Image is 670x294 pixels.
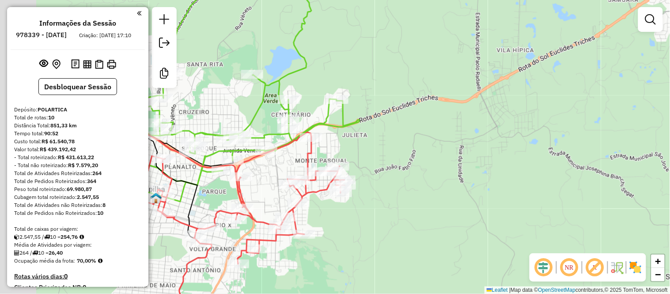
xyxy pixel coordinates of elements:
[533,257,554,278] span: Ocultar deslocamento
[155,65,173,84] a: Criar modelo
[14,130,141,137] div: Tempo total:
[42,138,75,145] strong: R$ 61.540,78
[651,255,665,268] a: Zoom in
[150,192,162,204] img: FARROUPILHA
[14,106,141,114] div: Depósito:
[69,57,81,71] button: Logs desbloquear sessão
[77,257,96,264] strong: 70,00%
[102,202,106,208] strong: 8
[14,241,141,249] div: Média de Atividades por viagem:
[64,272,68,280] strong: 0
[14,201,141,209] div: Total de Atividades não Roteirizadas:
[93,58,105,71] button: Visualizar Romaneio
[81,58,93,70] button: Visualizar relatório de Roteirização
[14,185,141,193] div: Peso total roteirizado:
[38,57,50,71] button: Exibir sessão original
[155,34,173,54] a: Exportar sessão
[50,122,77,129] strong: 851,33 km
[14,284,141,291] h4: Clientes Priorizados NR:
[61,233,78,240] strong: 254,76
[105,58,118,71] button: Imprimir Rotas
[44,130,58,137] strong: 90:52
[14,249,141,257] div: 264 / 10 =
[16,31,67,39] h6: 978339 - [DATE]
[77,194,99,200] strong: 2.547,55
[651,268,665,281] a: Zoom out
[538,287,576,293] a: OpenStreetMap
[655,256,661,267] span: +
[509,287,511,293] span: |
[14,273,141,280] h4: Rotas vários dias:
[76,31,135,39] div: Criação: [DATE] 17:10
[14,169,141,177] div: Total de Atividades Roteirizadas:
[14,177,141,185] div: Total de Pedidos Roteirizados:
[92,170,102,176] strong: 264
[14,234,19,240] i: Cubagem total roteirizado
[58,154,94,160] strong: R$ 431.613,22
[98,258,102,263] em: Média calculada utilizando a maior ocupação (%Peso ou %Cubagem) de cada rota da sessão. Rotas cro...
[14,233,141,241] div: 2.547,55 / 10 =
[155,11,173,31] a: Nova sessão e pesquisa
[38,78,117,95] button: Desbloquear Sessão
[628,260,643,275] img: Exibir/Ocultar setores
[655,269,661,280] span: −
[67,186,92,192] strong: 69.980,87
[14,153,141,161] div: - Total roteirizado:
[68,162,98,168] strong: R$ 7.579,20
[642,11,659,28] a: Exibir filtros
[14,209,141,217] div: Total de Pedidos não Roteirizados:
[39,19,116,27] h4: Informações da Sessão
[14,161,141,169] div: - Total não roteirizado:
[14,257,75,264] span: Ocupação média da frota:
[14,137,141,145] div: Custo total:
[87,178,96,184] strong: 364
[79,234,84,240] i: Meta Caixas/viagem: 1,00 Diferença: 253,76
[14,225,141,233] div: Total de caixas por viagem:
[50,57,62,71] button: Centralizar mapa no depósito ou ponto de apoio
[83,283,86,291] strong: 0
[137,8,141,18] a: Clique aqui para minimizar o painel
[14,250,19,256] i: Total de Atividades
[97,210,103,216] strong: 10
[487,287,508,293] a: Leaflet
[485,286,670,294] div: Map data © contributors,© 2025 TomTom, Microsoft
[610,260,624,275] img: Fluxo de ruas
[14,193,141,201] div: Cubagem total roteirizado:
[44,234,50,240] i: Total de rotas
[14,122,141,130] div: Distância Total:
[559,257,580,278] span: Ocultar NR
[14,145,141,153] div: Valor total:
[49,249,63,256] strong: 26,40
[14,114,141,122] div: Total de rotas:
[48,114,54,121] strong: 10
[32,250,38,256] i: Total de rotas
[584,257,606,278] span: Exibir rótulo
[40,146,76,153] strong: R$ 439.192,42
[38,106,67,113] strong: POLARTICA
